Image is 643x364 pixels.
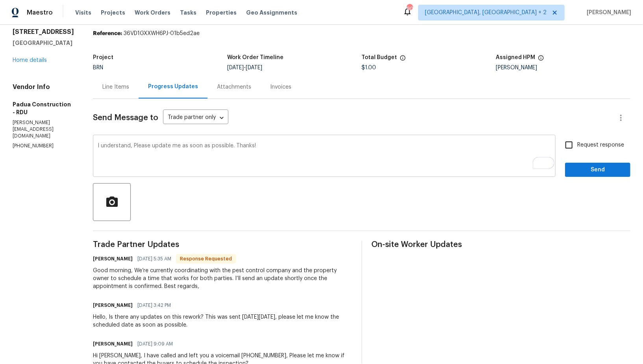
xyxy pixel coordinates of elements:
[577,141,624,149] span: Request response
[93,313,352,329] div: Hello, Is there any updates on this rework? This was sent [DATE][DATE], please let me know the sc...
[93,65,103,71] span: BRN
[180,10,196,15] span: Tasks
[137,340,173,348] span: [DATE] 9:09 AM
[571,165,624,175] span: Send
[13,39,74,47] h5: [GEOGRAPHIC_DATA]
[93,114,158,122] span: Send Message to
[27,9,53,17] span: Maestro
[101,9,125,17] span: Projects
[93,241,352,249] span: Trade Partner Updates
[407,5,412,13] div: 90
[177,255,235,263] span: Response Requested
[75,9,91,17] span: Visits
[496,55,536,60] h5: Assigned HPM
[246,9,297,17] span: Geo Assignments
[538,55,544,65] span: The hpm assigned to this work order.
[206,9,237,17] span: Properties
[227,55,284,60] h5: Work Order Timeline
[496,65,630,71] div: [PERSON_NAME]
[163,111,228,124] div: Trade partner only
[137,301,171,309] span: [DATE] 3:42 PM
[362,65,376,71] span: $1.00
[137,255,171,263] span: [DATE] 5:35 AM
[93,55,113,60] h5: Project
[400,55,406,65] span: The total cost of line items that have been proposed by Opendoor. This sum includes line items th...
[93,31,122,36] b: Reference:
[135,9,170,17] span: Work Orders
[102,83,129,91] div: Line Items
[93,340,133,348] h6: [PERSON_NAME]
[13,83,74,91] h4: Vendor Info
[98,143,551,171] textarea: To enrich screen reader interactions, please activate Accessibility in Grammarly extension settings
[270,83,291,91] div: Invoices
[93,267,352,290] div: Good morning, We’re currently coordinating with the pest control company and the property owner t...
[13,100,74,116] h5: Padua Construction - RDU
[148,83,198,91] div: Progress Updates
[13,58,47,63] a: Home details
[227,65,262,71] span: -
[13,119,74,139] p: [PERSON_NAME][EMAIL_ADDRESS][DOMAIN_NAME]
[13,143,74,149] p: [PHONE_NUMBER]
[13,28,74,36] h2: [STREET_ADDRESS]
[246,65,262,71] span: [DATE]
[93,301,133,309] h6: [PERSON_NAME]
[584,9,631,17] span: [PERSON_NAME]
[425,9,547,17] span: [GEOGRAPHIC_DATA], [GEOGRAPHIC_DATA] + 2
[565,163,630,177] button: Send
[217,83,251,91] div: Attachments
[362,55,397,60] h5: Total Budget
[372,241,631,249] span: On-site Worker Updates
[227,65,244,71] span: [DATE]
[93,255,133,263] h6: [PERSON_NAME]
[93,30,630,37] div: 36VD1GXXWH6PJ-01b5ed2ae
